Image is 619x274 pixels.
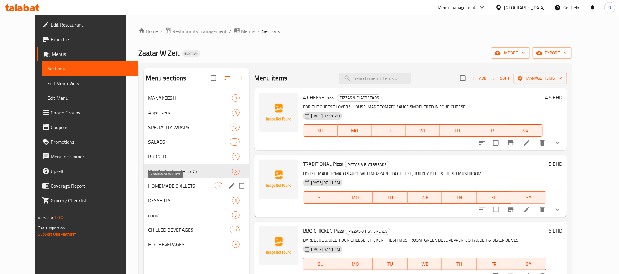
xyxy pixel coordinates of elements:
[554,139,561,146] svg: Show Choices
[52,50,133,58] span: Menus
[230,226,240,233] div: items
[475,135,489,150] button: sort-choices
[37,32,138,47] a: Branches
[144,135,250,149] div: SALADS15
[37,149,138,164] a: Menu disclaimer
[148,241,232,248] span: HOT BEVERAGES
[511,191,546,204] button: SA
[165,27,227,35] a: Restaurants management
[232,211,240,219] div: items
[148,94,232,102] span: MANAKEESH
[372,124,406,137] button: TU
[445,193,474,202] span: TH
[215,182,222,189] div: items
[51,168,133,175] span: Upsell
[549,226,562,235] h6: 5 BHD
[410,193,440,202] span: WE
[535,202,550,217] button: delete
[514,260,544,269] span: SA
[471,75,487,82] span: Add
[51,138,133,146] span: Promotions
[479,260,509,269] span: FR
[303,103,543,111] p: FOR THE CHEESE LOVERS, HOUSE-MADE TOMATO SAUCE SMOTHERED IN FOUR CHEESE
[232,154,239,160] span: 3
[408,126,438,135] span: WE
[303,170,546,178] p: HOUSE-MADE TOMATO SAUCE WITH MOZZARELLA CHEESE, TURKEY BEEF & FRESH MUSHROOM
[489,74,514,83] span: Sort items
[375,260,405,269] span: TU
[337,94,381,101] span: PIZZAS & FLATBREADS
[339,73,411,84] input: search
[259,93,298,132] img: 4 CHEESE Pizza
[235,71,249,85] button: Add section
[148,182,215,189] span: HOMEMADE SKILLETS
[37,120,138,135] a: Coupons
[309,180,342,186] span: [DATE] 07:11 PM
[232,153,240,160] div: items
[182,50,200,57] div: Inactive
[491,74,511,83] button: Sort
[373,191,408,204] button: TU
[535,135,550,150] button: delete
[338,124,372,137] button: MO
[144,222,250,237] div: CHILLED BEVERAGES10
[608,4,611,11] span: O
[438,4,476,11] div: Menu-management
[232,168,239,174] span: 6
[148,138,230,146] span: SALADS
[173,27,227,35] span: Restaurants management
[469,74,489,83] button: Add
[232,109,240,116] div: items
[148,226,230,233] span: CHILLED BEVERAGES
[161,27,163,35] li: /
[523,206,530,213] a: Edit menu item
[232,168,240,175] div: items
[345,161,389,168] span: PIZZAS & FLATBREADS
[258,27,260,35] li: /
[232,197,240,204] div: items
[139,27,572,35] nav: breadcrumb
[144,149,250,164] div: BURGER3
[54,214,63,222] span: 1.0.0
[230,227,239,233] span: 10
[303,159,343,168] span: TRADITIONAL Pizza
[230,124,239,130] span: 15
[303,258,338,270] button: SU
[148,211,232,219] span: miniZ
[373,258,408,270] button: TU
[37,193,138,208] a: Grocery Checklist
[254,74,288,83] h2: Menu items
[456,72,469,85] span: Select section
[232,198,239,204] span: 6
[537,49,567,57] span: export
[148,124,230,131] div: SPECIALITY WRAPS
[514,73,567,84] button: Manage items
[338,258,373,270] button: MO
[514,193,544,202] span: SA
[442,126,472,135] span: TH
[489,136,502,149] span: Select to update
[148,153,232,160] div: BURGER
[341,193,371,202] span: MO
[51,109,133,116] span: Choice Groups
[440,124,474,137] button: TH
[504,4,545,11] div: [GEOGRAPHIC_DATA]
[146,74,186,83] h2: Menu sections
[38,230,77,238] a: Support.OpsPlatform
[259,160,298,199] img: TRADITIONAL Pizza
[545,93,562,102] h6: 4.5 BHD
[259,226,298,265] img: BBQ CHICKEN Pizza
[229,27,232,35] li: /
[303,124,338,137] button: SU
[232,242,239,247] span: 9
[51,36,133,43] span: Branches
[489,203,502,216] span: Select to update
[148,168,232,175] div: PIZZAS & FLATBREADS
[306,126,335,135] span: SU
[408,191,442,204] button: WE
[241,27,255,35] span: Menus
[469,74,489,83] span: Add item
